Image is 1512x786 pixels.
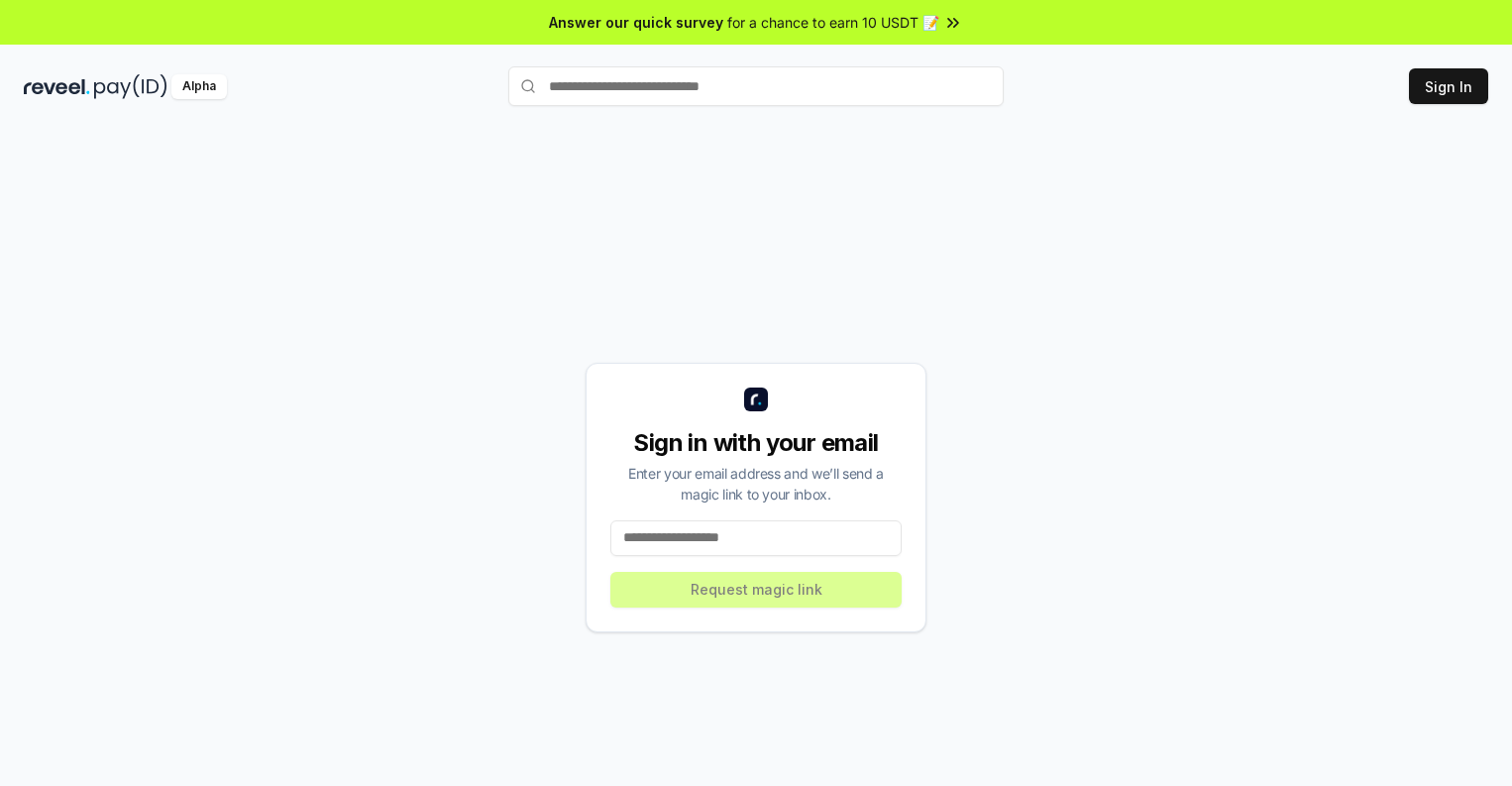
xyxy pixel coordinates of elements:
[171,74,227,99] div: Alpha
[94,74,167,99] img: pay_id
[610,427,902,459] div: Sign in with your email
[549,12,723,33] span: Answer our quick survey
[24,74,90,99] img: reveel_dark
[727,12,939,33] span: for a chance to earn 10 USDT 📝
[1409,68,1488,104] button: Sign In
[610,463,902,505] div: Enter your email address and we’ll send a magic link to your inbox.
[744,388,768,411] img: logo_small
